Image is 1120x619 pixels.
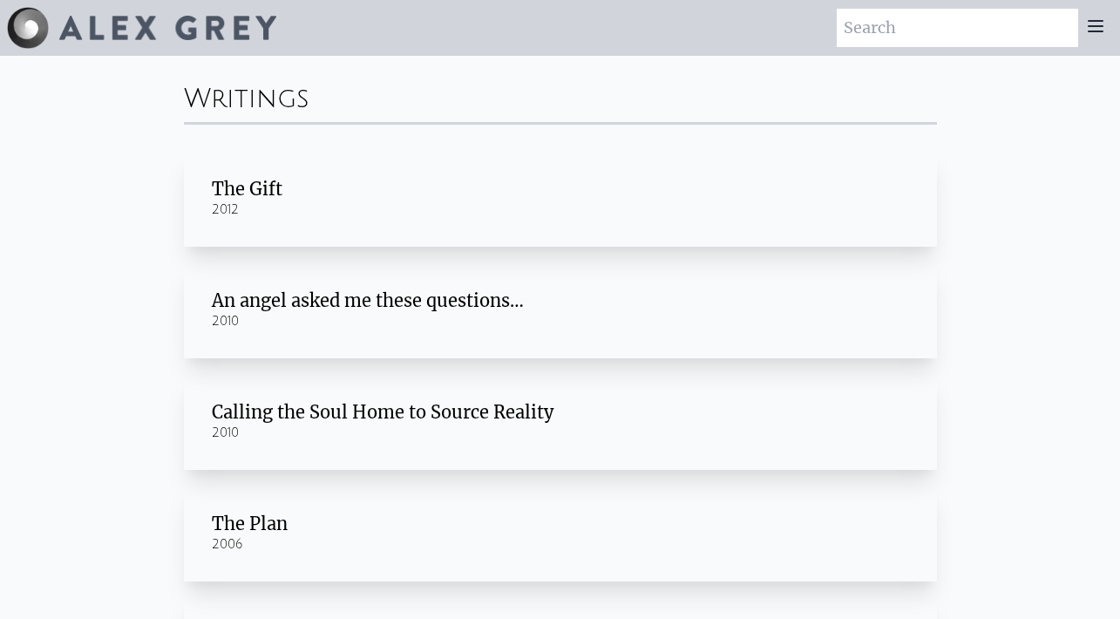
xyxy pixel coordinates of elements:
[212,201,909,219] div: 2012
[212,177,909,201] div: The Gift
[212,289,909,313] div: An angel asked me these questions…
[837,9,1078,47] input: Search
[212,400,909,425] div: Calling the Soul Home to Source Reality
[184,70,937,122] div: Writings
[212,425,909,442] div: 2010
[184,261,937,358] a: An angel asked me these questions… 2010
[212,313,909,330] div: 2010
[212,512,909,536] div: The Plan
[184,149,937,247] a: The Gift 2012
[184,372,937,470] a: Calling the Soul Home to Source Reality 2010
[184,484,937,582] a: The Plan 2006
[212,536,909,554] div: 2006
